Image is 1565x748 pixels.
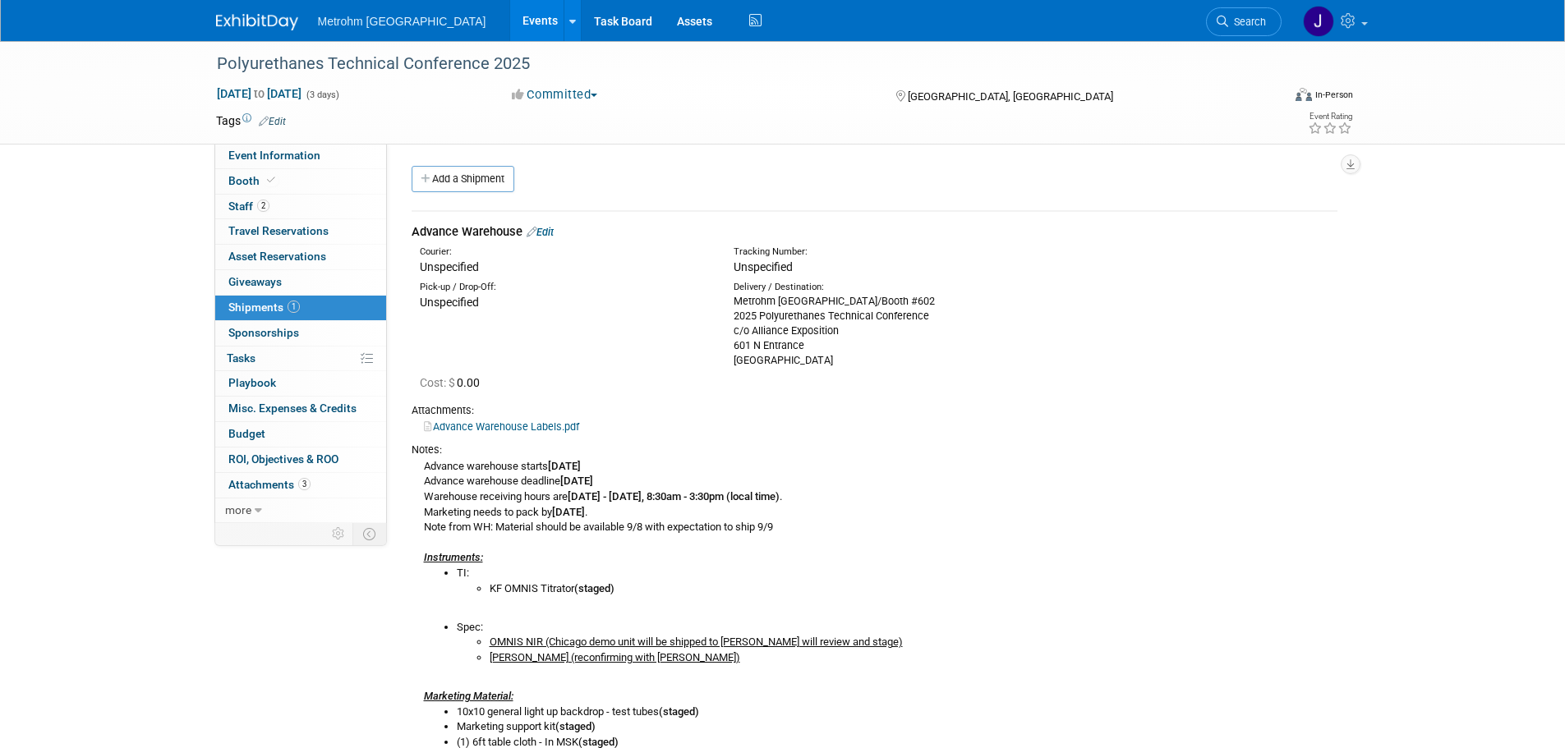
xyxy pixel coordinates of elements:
[1314,89,1353,101] div: In-Person
[568,490,780,502] b: [DATE] - [DATE], 8:30am - 3:30pm (local time)
[420,259,709,275] div: Unspecified
[216,14,298,30] img: ExhibitDay
[659,705,699,718] b: (staged)
[227,351,255,365] span: Tasks
[1296,88,1312,101] img: Format-Inperson.png
[257,200,269,212] span: 2
[412,443,1337,457] div: Notes:
[457,566,1337,596] li: TI:
[734,294,1023,368] div: Metrohm [GEOGRAPHIC_DATA]/Booth #602 2025 Polyurethanes Technical Conference c/o Alliance Exposit...
[228,224,329,237] span: Travel Reservations
[305,89,339,100] span: (3 days)
[352,523,386,544] td: Toggle Event Tabs
[215,195,386,219] a: Staff2
[578,736,619,748] b: (staged)
[215,270,386,295] a: Giveaways
[734,260,793,273] span: Unspecified
[457,719,1337,735] li: Marketing support kit
[490,636,903,648] u: OMNIS NIR (Chicago demo unit will be shipped to [PERSON_NAME] will review and stage)
[412,166,514,192] a: Add a Shipment
[259,116,286,127] a: Edit
[228,149,320,162] span: Event Information
[215,169,386,194] a: Booth
[424,690,513,702] u: Marketing Material:
[420,376,457,389] span: Cost: $
[215,422,386,447] a: Budget
[560,475,593,487] b: [DATE]
[527,226,554,238] a: Edit
[412,223,1337,241] div: Advance Warehouse
[215,447,386,472] a: ROI, Objectives & ROO
[215,321,386,346] a: Sponsorships
[215,473,386,498] a: Attachments3
[228,452,338,466] span: ROI, Objectives & ROO
[228,250,326,263] span: Asset Reservations
[251,87,267,100] span: to
[908,90,1113,103] span: [GEOGRAPHIC_DATA], [GEOGRAPHIC_DATA]
[215,144,386,168] a: Event Information
[228,427,265,440] span: Budget
[325,523,353,544] td: Personalize Event Tab Strip
[420,281,709,294] div: Pick-up / Drop-Off:
[211,49,1257,79] div: Polyurethanes Technical Conference 2025
[1308,112,1352,121] div: Event Rating
[228,275,282,288] span: Giveaways
[288,301,300,313] span: 1
[506,86,604,103] button: Committed
[215,498,386,523] a: more
[734,246,1102,259] div: Tracking Number:
[420,246,709,259] div: Courier:
[228,326,299,339] span: Sponsorships
[215,397,386,421] a: Misc. Expenses & Credits
[228,376,276,389] span: Playbook
[548,460,581,472] b: [DATE]
[228,301,300,314] span: Shipments
[228,402,357,415] span: Misc. Expenses & Credits
[490,651,740,663] u: [PERSON_NAME] (reconfirming with [PERSON_NAME])
[267,176,275,185] i: Booth reservation complete
[457,704,1337,720] li: 10x10 general light up backdrop - test tubes
[318,15,486,28] span: Metrohm [GEOGRAPHIC_DATA]
[555,720,596,732] b: (staged)
[228,174,278,187] span: Booth
[215,245,386,269] a: Asset Reservations
[420,376,486,389] span: 0.00
[1185,85,1354,110] div: Event Format
[1206,7,1282,36] a: Search
[420,296,479,309] span: Unspecified
[215,346,386,371] a: Tasks
[216,112,286,129] td: Tags
[1303,6,1334,37] img: Joanne Yam
[215,219,386,244] a: Travel Reservations
[225,503,251,516] span: more
[228,200,269,213] span: Staff
[490,581,1337,597] li: KF OMNIS Titrator
[574,582,614,594] b: (staged)
[424,551,483,563] i: Instruments:
[215,371,386,396] a: Playbook
[424,420,579,433] a: Advance Warehouse Labels.pdf
[457,620,1337,666] li: Spec:
[216,86,302,101] span: [DATE] [DATE]
[1228,16,1266,28] span: Search
[298,478,311,490] span: 3
[552,506,585,518] b: [DATE]
[734,281,1023,294] div: Delivery / Destination:
[215,296,386,320] a: Shipments1
[228,478,311,491] span: Attachments
[412,403,1337,418] div: Attachments:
